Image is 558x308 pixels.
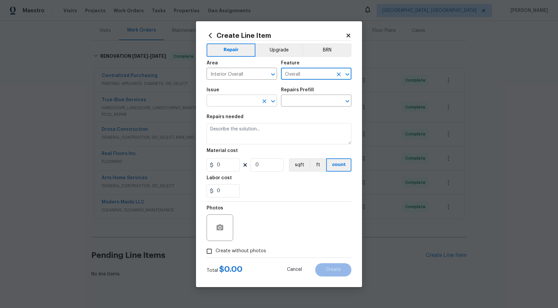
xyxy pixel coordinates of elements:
button: Open [343,97,352,106]
button: sqft [289,158,310,172]
button: BRN [303,43,351,57]
button: Upgrade [255,43,303,57]
h5: Photos [207,206,223,210]
span: Create without photos [216,248,266,255]
h5: Area [207,61,218,65]
button: Clear [334,70,343,79]
h5: Labor cost [207,176,232,180]
button: count [326,158,351,172]
button: Open [343,70,352,79]
div: Total [207,266,242,274]
span: Create [326,267,341,272]
span: $ 0.00 [219,265,242,273]
h5: Issue [207,88,219,92]
button: Create [315,263,351,276]
h5: Repairs needed [207,115,243,119]
button: Open [268,97,278,106]
button: Repair [207,43,255,57]
button: Clear [260,97,269,106]
h5: Material cost [207,148,238,153]
h5: Repairs Prefill [281,88,314,92]
span: Cancel [287,267,302,272]
button: Open [268,70,278,79]
button: Cancel [276,263,313,276]
button: ft [310,158,326,172]
h5: Feature [281,61,300,65]
h2: Create Line Item [207,32,345,39]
